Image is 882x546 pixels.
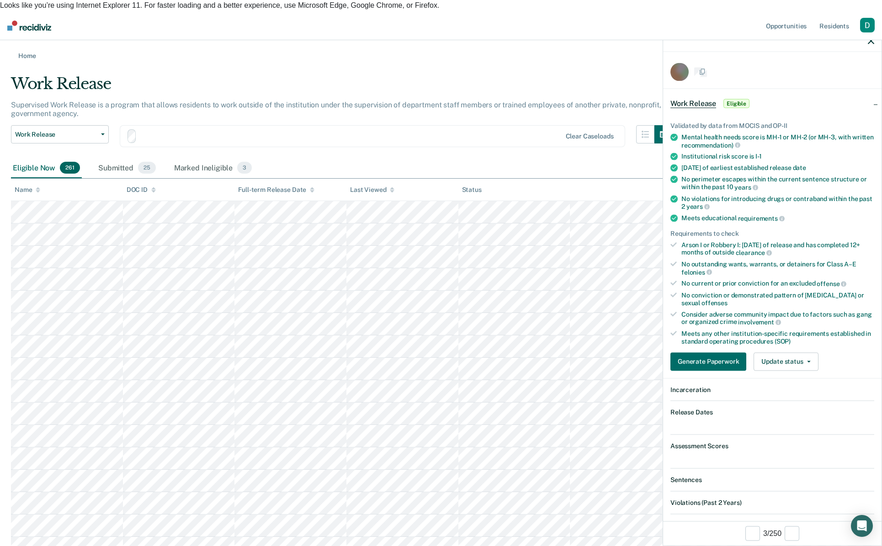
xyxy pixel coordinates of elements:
[681,330,874,345] div: Meets any other institution-specific requirements established in standard operating procedures
[681,241,874,256] div: Arson I or Robbery I: [DATE] of release and has completed 12+ months of outside
[11,74,673,101] div: Work Release
[681,164,874,172] div: [DATE] of earliest established release
[764,11,808,40] a: Opportunities
[754,352,818,371] button: Update status
[670,352,746,371] button: Generate Paperwork
[670,442,874,450] dt: Assessment Scores
[670,386,874,393] dt: Incarceration
[60,162,80,174] span: 261
[738,215,785,222] span: requirements
[663,89,882,118] div: Work ReleaseEligible
[670,99,716,108] span: Work Release
[736,249,772,256] span: clearance
[566,133,614,140] div: Clear caseloads
[138,162,156,174] span: 25
[738,318,781,326] span: involvement
[681,292,874,307] div: No conviction or demonstrated pattern of [MEDICAL_DATA] or sexual
[681,153,874,160] div: Institutional risk score is
[462,186,482,194] div: Status
[237,162,252,174] span: 3
[670,408,874,416] dt: Release Dates
[681,133,874,149] div: Mental health needs score is MH-1 or MH-2 (or MH-3, with written
[701,299,728,306] span: offenses
[670,476,874,484] dt: Sentences
[670,122,874,130] div: Validated by data from MOCIS and OP-II
[681,260,874,276] div: No outstanding wants, warrants, or detainers for Class A–E
[11,51,871,60] a: Home
[681,195,874,210] div: No violations for introducing drugs or contraband within the past 2
[11,158,82,178] div: Eligible Now
[793,164,806,171] span: date
[350,186,394,194] div: Last Viewed
[15,186,40,194] div: Name
[7,21,51,31] img: Recidiviz
[670,498,874,506] dt: Violations (Past 2 Years)
[817,280,846,287] span: offense
[723,99,749,108] span: Eligible
[681,268,712,276] span: felonies
[127,186,156,194] div: DOC ID
[681,141,740,148] span: recommendation)
[755,153,762,160] span: I-1
[11,101,669,118] p: Supervised Work Release is a program that allows residents to work outside of the institution und...
[734,184,758,191] span: years
[15,131,97,138] span: Work Release
[818,11,851,40] a: Residents
[686,203,710,210] span: years
[775,337,791,345] span: (SOP)
[681,310,874,326] div: Consider adverse community impact due to factors such as gang or organized crime
[172,158,254,178] div: Marked Ineligible
[663,521,882,545] div: 3 / 250
[238,186,314,194] div: Full-term Release Date
[670,229,874,237] div: Requirements to check
[681,280,874,288] div: No current or prior conviction for an excluded
[681,175,874,191] div: No perimeter escapes within the current sentence structure or within the past 10
[96,158,158,178] div: Submitted
[851,515,873,537] div: Open Intercom Messenger
[681,214,874,223] div: Meets educational
[876,10,882,22] span: ×
[745,526,760,541] button: Previous Opportunity
[785,526,799,541] button: Next Opportunity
